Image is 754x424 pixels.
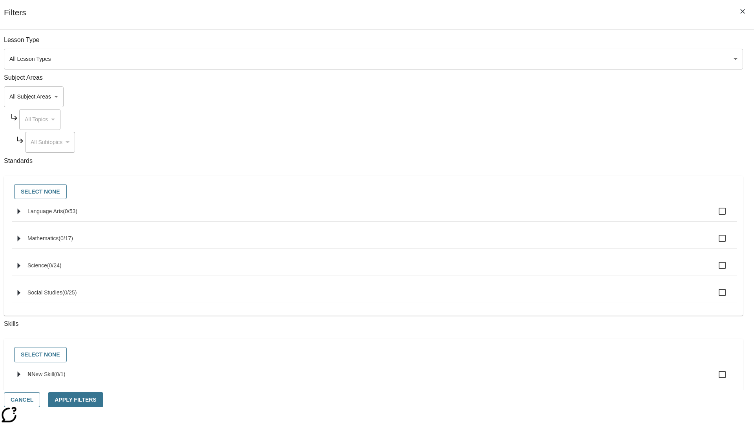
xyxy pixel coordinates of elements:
[14,347,67,362] button: Select None
[62,289,77,296] span: 0 standards selected/25 standards in group
[4,86,64,107] div: Select a Subject Area
[4,8,26,29] h1: Filters
[31,371,54,377] span: New Skill
[27,208,63,214] span: Language Arts
[4,392,40,408] button: Cancel
[4,157,743,166] p: Standards
[54,371,66,377] span: 0 skills selected/1 skills in group
[19,109,60,130] div: Select a Subject Area
[63,208,77,214] span: 0 standards selected/53 standards in group
[4,36,743,45] p: Lesson Type
[4,73,743,82] p: Subject Areas
[10,345,737,364] div: Select skills
[14,184,67,199] button: Select None
[4,49,743,69] div: Select a lesson type
[734,3,751,20] button: Close Filters side menu
[27,235,59,241] span: Mathematics
[59,235,73,241] span: 0 standards selected/17 standards in group
[12,201,737,309] ul: Select standards
[47,262,62,269] span: 0 standards selected/24 standards in group
[27,371,31,377] span: N
[25,132,75,153] div: Select a Subject Area
[27,262,47,269] span: Science
[10,182,737,201] div: Select standards
[27,289,62,296] span: Social Studies
[4,320,743,329] p: Skills
[48,392,103,408] button: Apply Filters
